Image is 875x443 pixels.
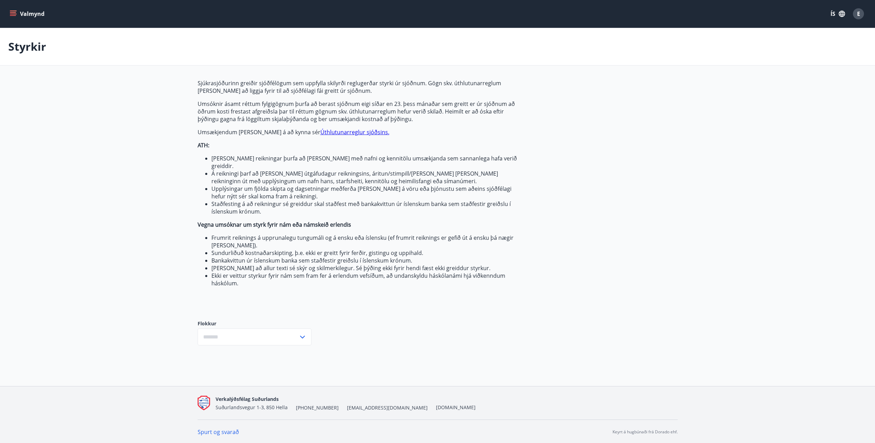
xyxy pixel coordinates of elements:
[211,234,523,249] li: Frumrit reiknings á upprunalegu tungumáli og á ensku eða íslensku (ef frumrit reiknings er gefið ...
[211,200,523,215] li: Staðfesting á að reikningur sé greiddur skal staðfest með bankakvittun úr íslenskum banka sem sta...
[198,221,351,228] strong: Vegna umsóknar um styrk fyrir nám eða námskeið erlendis
[211,272,523,287] li: Ekki er veittur styrkur fyrir nám sem fram fer á erlendum vefsíðum, að undanskyldu háskólanámi hj...
[216,404,288,411] span: Suðurlandsvegur 1-3, 850 Hella
[198,428,239,436] a: Spurt og svarað
[436,404,476,411] a: [DOMAIN_NAME]
[198,141,209,149] strong: ATH:
[8,39,46,54] p: Styrkir
[320,128,389,136] a: Úthlutunarreglur sjóðsins.
[8,8,47,20] button: menu
[211,249,523,257] li: Sundurliðuð kostnaðarskipting, þ.e. ekki er greitt fyrir ferðir, gistingu og uppihald.
[211,264,523,272] li: [PERSON_NAME] að allur texti sé skýr og skilmerkilegur. Sé þýðing ekki fyrir hendi fæst ekki grei...
[347,404,428,411] span: [EMAIL_ADDRESS][DOMAIN_NAME]
[198,100,523,123] p: Umsóknir ásamt réttum fylgigögnum þurfa að berast sjóðnum eigi síðar en 23. þess mánaðar sem grei...
[211,257,523,264] li: Bankakvittun úr íslenskum banka sem staðfestir greiðslu í íslenskum krónum.
[296,404,339,411] span: [PHONE_NUMBER]
[827,8,849,20] button: ÍS
[198,320,311,327] label: Flokkur
[211,170,523,185] li: Á reikningi þarf að [PERSON_NAME] útgáfudagur reikningsins, áritun/stimpill/[PERSON_NAME] [PERSON...
[216,396,279,402] span: Verkalýðsfélag Suðurlands
[198,396,210,411] img: Q9do5ZaFAFhn9lajViqaa6OIrJ2A2A46lF7VsacK.png
[198,128,523,136] p: Umsækjendum [PERSON_NAME] á að kynna sér
[850,6,867,22] button: E
[613,429,678,435] p: Keyrt á hugbúnaði frá Dorado ehf.
[198,79,523,95] p: Sjúkrasjóðurinn greiðir sjóðfélögum sem uppfylla skilyrði reglugerðar styrki úr sjóðnum. Gögn skv...
[211,155,523,170] li: [PERSON_NAME] reikningar þurfa að [PERSON_NAME] með nafni og kennitölu umsækjanda sem sannanlega ...
[857,10,860,18] span: E
[211,185,523,200] li: Upplýsingar um fjölda skipta og dagsetningar meðferða [PERSON_NAME] á vöru eða þjónustu sem aðein...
